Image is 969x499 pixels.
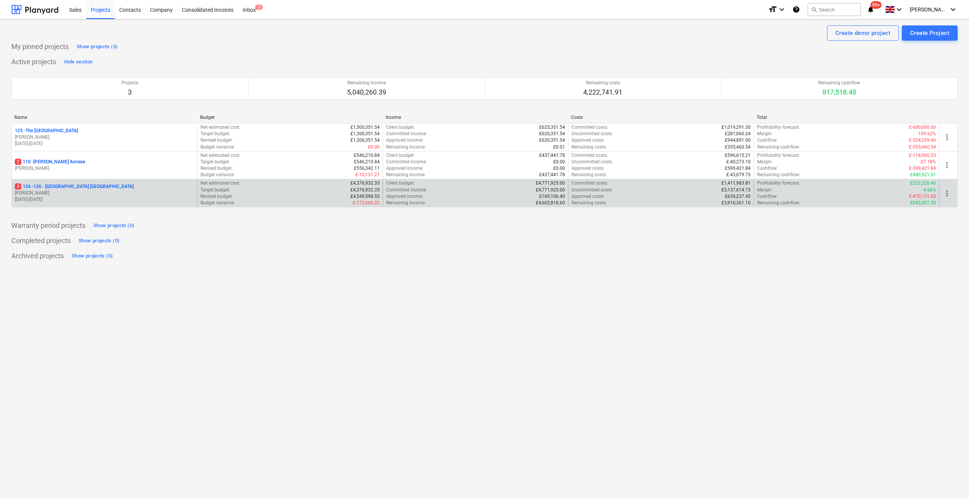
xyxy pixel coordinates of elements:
[200,180,240,186] p: Net estimated cost :
[768,5,777,14] i: format_size
[536,180,565,186] p: £4,771,925.00
[92,219,136,232] button: Show projects (0)
[11,251,64,261] p: Archived projects
[757,137,778,144] p: Cashflow :
[200,131,230,137] p: Target budget :
[200,152,240,159] p: Net estimated cost :
[536,200,565,206] p: £4,602,818.60
[942,133,952,142] span: more_vert
[909,193,936,200] p: £-470,131.05
[757,193,778,200] p: Cashflow :
[923,187,936,193] p: 4.66%
[553,165,565,172] p: £0.00
[200,200,235,206] p: Budget variance :
[200,124,240,131] p: Net estimated cost :
[721,187,751,193] p: £3,137,614.73
[15,183,21,189] span: 3
[11,42,69,51] p: My pinned projects
[539,124,565,131] p: £625,351.54
[386,172,426,178] p: Remaining income :
[368,144,380,150] p: £0.00
[571,131,613,137] p: Uncommitted costs :
[200,172,235,178] p: Budget variance :
[909,165,936,172] p: £-599,421.84
[571,137,604,144] p: Approved costs :
[93,221,134,230] div: Show projects (0)
[571,144,607,150] p: Remaining costs :
[583,80,622,86] p: Remaining costs
[910,180,936,186] p: £222,326.46
[354,165,380,172] p: £556,342.11
[11,57,56,66] p: Active projects
[350,124,380,131] p: £1,300,351.54
[910,200,936,206] p: £692,457.50
[79,237,120,245] div: Show projects (0)
[200,137,233,144] p: Revised budget :
[77,43,118,51] div: Show projects (0)
[909,124,936,131] p: £-680,000.00
[11,221,85,230] p: Warranty period projects
[122,80,138,86] p: Projects
[200,159,230,165] p: Target budget :
[726,172,751,178] p: £-43,079.73
[386,137,423,144] p: Approved income :
[808,3,861,16] button: Search
[757,187,773,193] p: Margin :
[62,56,95,68] button: Hide section
[15,196,194,203] p: [DATE] - [DATE]
[571,172,607,178] p: Remaining costs :
[354,152,380,159] p: £546,210.84
[200,193,233,200] p: Revised budget :
[539,137,565,144] p: £620,351.54
[895,5,904,14] i: keyboard_arrow_down
[757,144,800,150] p: Remaining cashflow :
[347,88,386,97] p: 5,040,260.39
[777,5,786,14] i: keyboard_arrow_down
[386,187,427,193] p: Committed income :
[75,41,120,53] button: Show projects (0)
[571,159,613,165] p: Uncommitted costs :
[725,152,751,159] p: £596,615.21
[386,144,426,150] p: Remaining income :
[571,124,608,131] p: Committed costs :
[583,88,622,97] p: 4,222,741.91
[757,165,778,172] p: Cashflow :
[818,88,860,97] p: 817,518.48
[917,131,936,137] p: -109.62%
[350,193,380,200] p: £4,549,598.55
[122,88,138,97] p: 3
[539,172,565,178] p: £437,441.78
[725,144,751,150] p: £355,460.54
[15,128,78,134] p: 125 - The [GEOGRAPHIC_DATA]
[553,144,565,150] p: £0.01
[386,165,423,172] p: Approved income :
[757,172,800,178] p: Remaining cashflow :
[15,159,85,165] p: 110 - [PERSON_NAME] Annexe
[792,5,800,14] i: Knowledge base
[350,137,380,144] p: £1,300,351.54
[350,180,380,186] p: £4,376,932.33
[571,165,604,172] p: Approved costs :
[15,190,194,196] p: [PERSON_NAME]
[571,115,751,120] div: Costs
[909,152,936,159] p: £-118,900.33
[757,180,800,186] p: Profitability forecast :
[948,5,958,14] i: keyboard_arrow_down
[539,193,565,200] p: £169,106.40
[200,144,235,150] p: Budget variance :
[757,115,936,120] div: Total
[571,193,604,200] p: Approved costs :
[818,80,860,86] p: Remaining cashflow
[539,131,565,137] p: £620,351.54
[15,128,194,147] div: 125 -The [GEOGRAPHIC_DATA][PERSON_NAME][DATE]-[DATE]
[871,1,882,9] span: 99+
[77,235,122,247] button: Show projects (0)
[909,137,936,144] p: £-324,539.46
[571,187,613,193] p: Uncommitted costs :
[355,172,380,178] p: £-10,131.27
[386,159,427,165] p: Committed income :
[725,131,751,137] p: £281,060.24
[15,159,194,172] div: 2110 -[PERSON_NAME] Annexe[PERSON_NAME]
[553,159,565,165] p: £0.00
[757,152,800,159] p: Profitability forecast :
